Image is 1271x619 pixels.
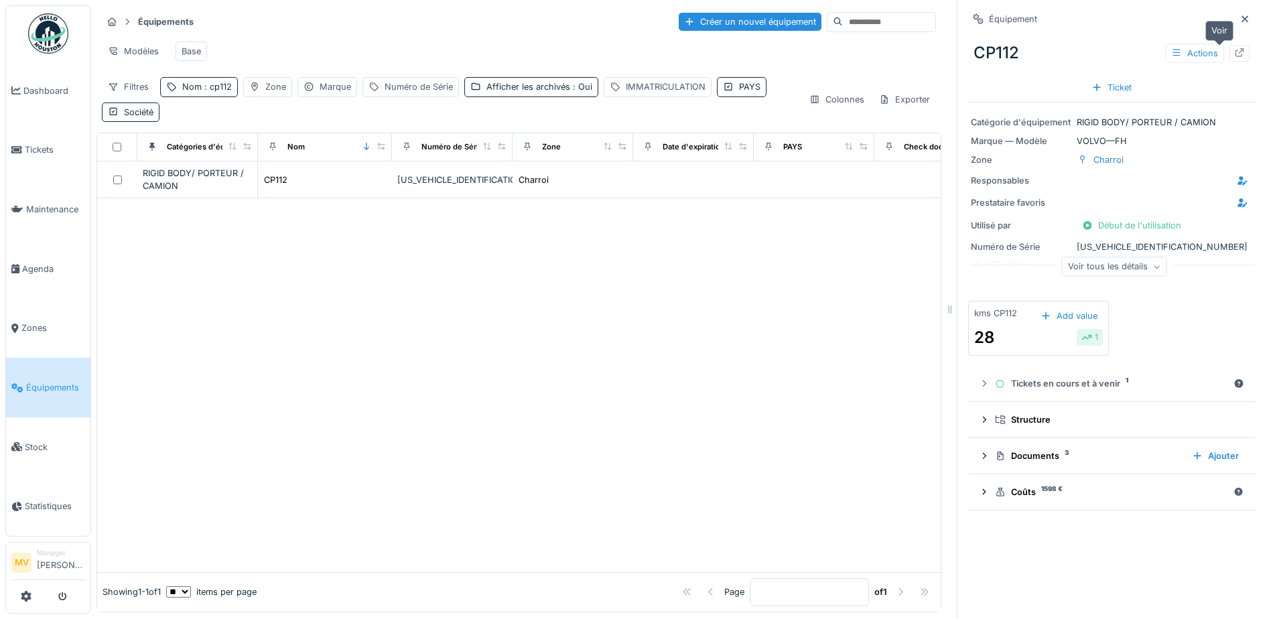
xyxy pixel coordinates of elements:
[971,135,1071,147] div: Marque — Modèle
[1165,44,1224,63] div: Actions
[102,77,155,96] div: Filtres
[202,82,232,92] span: : cp112
[6,239,90,299] a: Agenda
[971,153,1071,166] div: Zone
[166,586,257,598] div: items per page
[6,121,90,180] a: Tickets
[971,116,1071,129] div: Catégorie d'équipement
[519,174,549,186] div: Charroi
[167,141,260,153] div: Catégories d'équipement
[974,407,1250,432] summary: Structure
[974,307,1017,320] div: kms CP112
[6,299,90,358] a: Zones
[124,106,153,119] div: Société
[11,553,31,573] li: MV
[803,90,870,109] div: Colonnes
[102,42,165,61] div: Modèles
[783,141,802,153] div: PAYS
[1187,447,1244,465] div: Ajouter
[874,586,887,598] strong: of 1
[873,90,936,109] div: Exporter
[971,135,1252,147] div: VOLVO — FH
[264,174,287,186] div: CP112
[385,80,453,93] div: Numéro de Série
[287,141,305,153] div: Nom
[679,13,821,31] div: Créer un nouvel équipement
[570,82,592,92] span: : Oui
[6,417,90,477] a: Stock
[1205,21,1233,40] div: Voir
[974,443,1250,468] summary: Documents3Ajouter
[1086,78,1137,96] div: Ticket
[133,15,199,28] strong: Équipements
[971,116,1252,129] div: RIGID BODY/ PORTEUR / CAMION
[974,372,1250,397] summary: Tickets en cours et à venir1
[25,500,85,512] span: Statistiques
[182,45,201,58] div: Base
[25,441,85,454] span: Stock
[6,358,90,417] a: Équipements
[1081,331,1098,344] div: 1
[421,141,483,153] div: Numéro de Série
[663,141,725,153] div: Date d'expiration
[971,240,1071,253] div: Numéro de Série
[143,167,252,192] div: RIGID BODY/ PORTEUR / CAMION
[971,240,1252,253] div: [US_VEHICLE_IDENTIFICATION_NUMBER]
[904,141,985,153] div: Check document date
[28,13,68,54] img: Badge_color-CXgf-gQk.svg
[397,174,507,186] div: [US_VEHICLE_IDENTIFICATION_NUMBER]
[6,180,90,239] a: Maintenance
[995,377,1228,390] div: Tickets en cours et à venir
[989,13,1037,25] div: Équipement
[995,486,1228,498] div: Coûts
[103,586,161,598] div: Showing 1 - 1 of 1
[37,548,85,558] div: Manager
[626,80,706,93] div: IMMATRICULATION
[995,450,1181,462] div: Documents
[26,381,85,394] span: Équipements
[724,586,744,598] div: Page
[974,480,1250,504] summary: Coûts1598 €
[6,477,90,537] a: Statistiques
[486,80,592,93] div: Afficher les archivés
[971,174,1071,187] div: Responsables
[22,263,85,275] span: Agenda
[265,80,286,93] div: Zone
[11,548,85,580] a: MV Manager[PERSON_NAME]
[1077,216,1187,234] div: Début de l'utilisation
[37,548,85,577] li: [PERSON_NAME]
[26,203,85,216] span: Maintenance
[974,326,996,350] div: 28
[1062,257,1167,277] div: Voir tous les détails
[995,413,1239,426] div: Structure
[182,80,232,93] div: Nom
[320,80,351,93] div: Marque
[1093,153,1124,166] div: Charroi
[1035,307,1103,325] div: Add value
[971,196,1071,209] div: Prestataire favoris
[739,80,760,93] div: PAYS
[25,143,85,156] span: Tickets
[968,36,1255,70] div: CP112
[542,141,561,153] div: Zone
[6,61,90,121] a: Dashboard
[21,322,85,334] span: Zones
[23,84,85,97] span: Dashboard
[971,219,1071,232] div: Utilisé par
